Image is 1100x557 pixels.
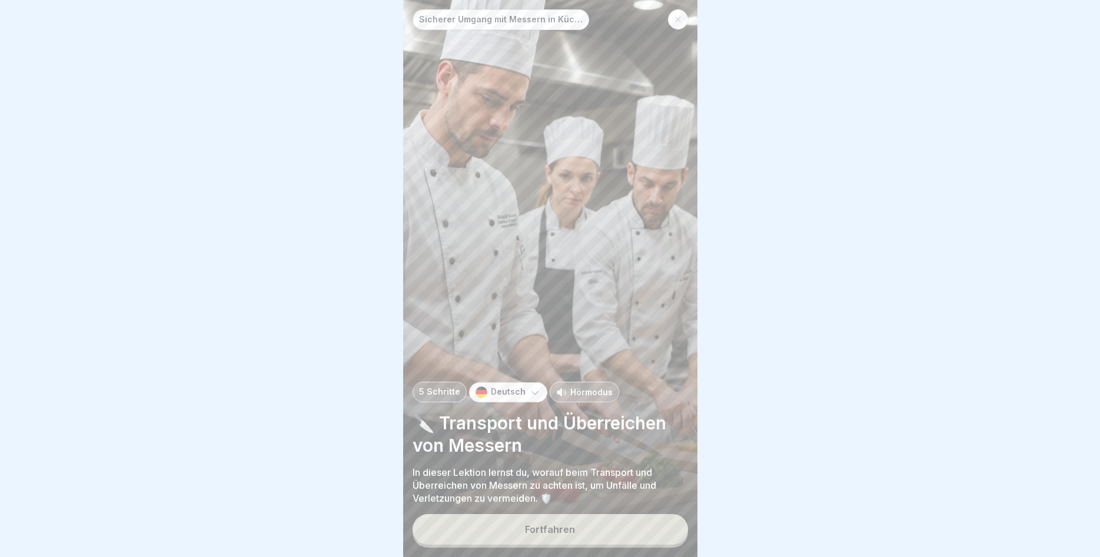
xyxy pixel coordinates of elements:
[413,412,688,456] p: 🔪 Transport und Überreichen von Messern
[413,466,688,505] p: In dieser Lektion lernst du, worauf beim Transport und Überreichen von Messern zu achten ist, um ...
[525,524,575,535] div: Fortfahren
[419,15,583,25] p: Sicherer Umgang mit Messern in Küchen
[419,387,460,397] p: 5 Schritte
[491,387,526,397] p: Deutsch
[570,386,613,398] p: Hörmodus
[476,386,487,398] img: de.svg
[413,514,688,545] button: Fortfahren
